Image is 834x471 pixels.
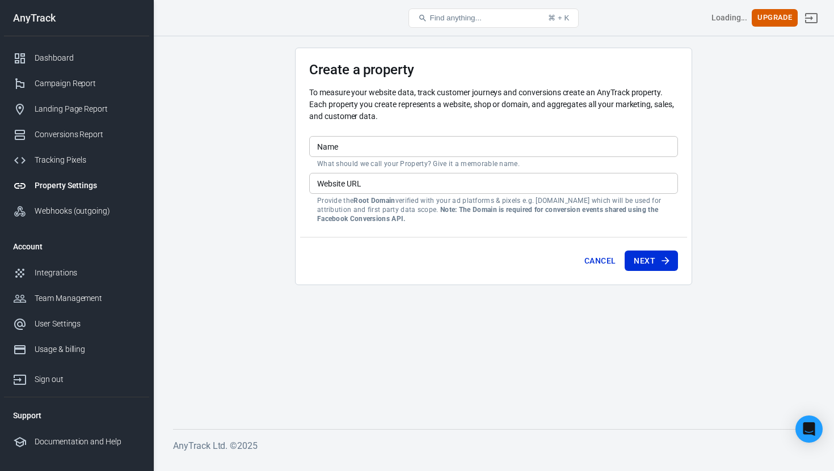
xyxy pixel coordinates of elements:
a: User Settings [4,311,149,337]
a: Sign out [798,5,825,32]
h6: AnyTrack Ltd. © 2025 [173,439,814,453]
p: What should we call your Property? Give it a memorable name. [317,159,670,168]
div: ⌘ + K [548,14,569,22]
div: Usage & billing [35,343,140,355]
div: Documentation and Help [35,436,140,448]
p: Provide the verified with your ad platforms & pixels e.g. [DOMAIN_NAME] which will be used for at... [317,196,670,223]
div: Open Intercom Messenger [795,415,823,443]
div: Sign out [35,374,140,385]
div: Account id: <> [711,12,748,24]
div: Integrations [35,267,140,279]
input: example.com [309,173,678,194]
a: Landing Page Report [4,96,149,122]
div: Tracking Pixels [35,154,140,166]
span: Find anything... [429,14,481,22]
div: Webhooks (outgoing) [35,205,140,217]
a: Usage & billing [4,337,149,362]
button: Find anything...⌘ + K [408,9,579,28]
button: Next [625,251,678,271]
a: Property Settings [4,173,149,198]
div: Campaign Report [35,78,140,90]
li: Support [4,402,149,429]
strong: Root Domain [353,197,395,205]
a: Sign out [4,362,149,392]
div: Property Settings [35,180,140,192]
div: AnyTrack [4,13,149,23]
a: Dashboard [4,45,149,71]
div: Dashboard [35,52,140,64]
li: Account [4,233,149,260]
div: User Settings [35,318,140,330]
a: Integrations [4,260,149,286]
p: To measure your website data, track customer journeys and conversions create an AnyTrack property... [309,87,678,122]
button: Upgrade [752,9,798,27]
a: Campaign Report [4,71,149,96]
strong: Note: The Domain is required for conversion events shared using the Facebook Conversions API. [317,206,658,223]
div: Team Management [35,292,140,304]
div: Conversions Report [35,129,140,141]
h3: Create a property [309,62,678,78]
input: Your Website Name [309,136,678,157]
a: Tracking Pixels [4,147,149,173]
a: Webhooks (outgoing) [4,198,149,224]
div: Landing Page Report [35,103,140,115]
a: Team Management [4,286,149,311]
button: Cancel [580,251,620,271]
a: Conversions Report [4,122,149,147]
